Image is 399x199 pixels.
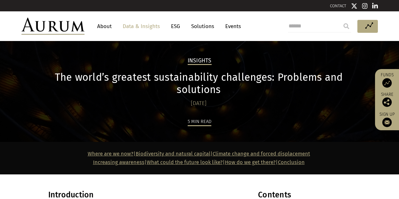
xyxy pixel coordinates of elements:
a: Climate change and forced displacement [213,151,310,157]
div: Share [378,92,396,107]
a: ESG [168,20,183,32]
a: Sign up [378,112,396,127]
h1: The world’s greatest sustainability challenges: Problems and solutions [48,71,349,96]
a: CONTACT [330,3,346,8]
img: Aurum [21,18,85,35]
a: Biodiversity and natural capital [136,151,210,157]
a: Increasing awareness [93,159,144,165]
img: Access Funds [382,78,392,88]
strong: | | | | | [88,151,310,165]
div: [DATE] [48,99,349,108]
a: What could the future look like? [147,159,223,165]
img: Twitter icon [351,3,357,9]
img: Linkedin icon [372,3,378,9]
a: Events [222,20,241,32]
div: 5 min read [188,118,211,126]
a: About [94,20,115,32]
a: How do we get there? [225,159,276,165]
a: Solutions [188,20,217,32]
img: Instagram icon [362,3,368,9]
img: Share this post [382,97,392,107]
h2: Insights [188,57,212,65]
a: Conclusion [278,159,305,165]
a: Funds [378,72,396,88]
input: Submit [340,20,353,32]
a: Data & Insights [120,20,163,32]
a: Where are we now? [88,151,133,157]
img: Sign up to our newsletter [382,118,392,127]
